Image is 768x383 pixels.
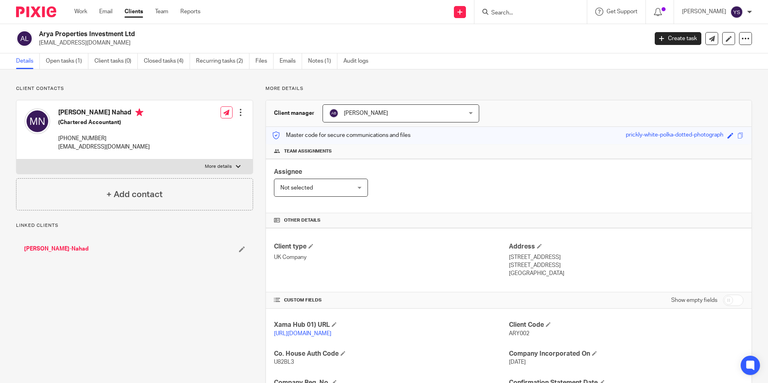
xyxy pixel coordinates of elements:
p: Client contacts [16,86,253,92]
a: Email [99,8,112,16]
h4: Client type [274,242,509,251]
a: Open tasks (1) [46,53,88,69]
a: Clients [125,8,143,16]
span: ARY002 [509,331,529,336]
p: [GEOGRAPHIC_DATA] [509,269,743,277]
img: Pixie [16,6,56,17]
i: Primary [135,108,143,116]
h4: + Add contact [106,188,163,201]
span: Not selected [280,185,313,191]
a: Audit logs [343,53,374,69]
p: [EMAIL_ADDRESS][DOMAIN_NAME] [39,39,643,47]
p: [PHONE_NUMBER] [58,134,150,143]
p: UK Company [274,253,509,261]
span: Get Support [607,9,637,14]
h2: Arya Properties Investment Ltd [39,30,522,39]
a: Create task [655,32,701,45]
span: Team assignments [284,148,332,155]
p: [EMAIL_ADDRESS][DOMAIN_NAME] [58,143,150,151]
h5: (Chartered Accountant) [58,118,150,126]
img: svg%3E [329,108,339,118]
span: U82BL3 [274,359,294,365]
p: [STREET_ADDRESS] [509,261,743,269]
a: Recurring tasks (2) [196,53,249,69]
a: [URL][DOMAIN_NAME] [274,331,331,336]
a: Reports [180,8,200,16]
p: [STREET_ADDRESS] [509,253,743,261]
p: Master code for secure communications and files [272,131,411,139]
h4: Address [509,242,743,251]
h4: Company Incorporated On [509,350,743,358]
span: Other details [284,217,321,224]
h4: CUSTOM FIELDS [274,297,509,304]
h4: Xama Hub 01) URL [274,321,509,329]
a: Work [74,8,87,16]
img: svg%3E [730,6,743,18]
a: Files [255,53,274,69]
a: Details [16,53,40,69]
img: svg%3E [16,30,33,47]
h4: Co. House Auth Code [274,350,509,358]
a: Emails [280,53,302,69]
p: More details [266,86,752,92]
label: Show empty fields [671,296,717,304]
div: prickly-white-polka-dotted-photograph [626,131,723,140]
a: Client tasks (0) [94,53,138,69]
input: Search [490,10,563,17]
h3: Client manager [274,109,315,117]
a: Notes (1) [308,53,337,69]
span: [PERSON_NAME] [344,110,388,116]
img: svg%3E [25,108,50,134]
h4: [PERSON_NAME] Nahad [58,108,150,118]
a: Team [155,8,168,16]
a: Closed tasks (4) [144,53,190,69]
p: [PERSON_NAME] [682,8,726,16]
span: Assignee [274,169,302,175]
h4: Client Code [509,321,743,329]
a: [PERSON_NAME]-Nahad [24,245,89,253]
span: [DATE] [509,359,526,365]
p: More details [205,163,232,170]
p: Linked clients [16,222,253,229]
